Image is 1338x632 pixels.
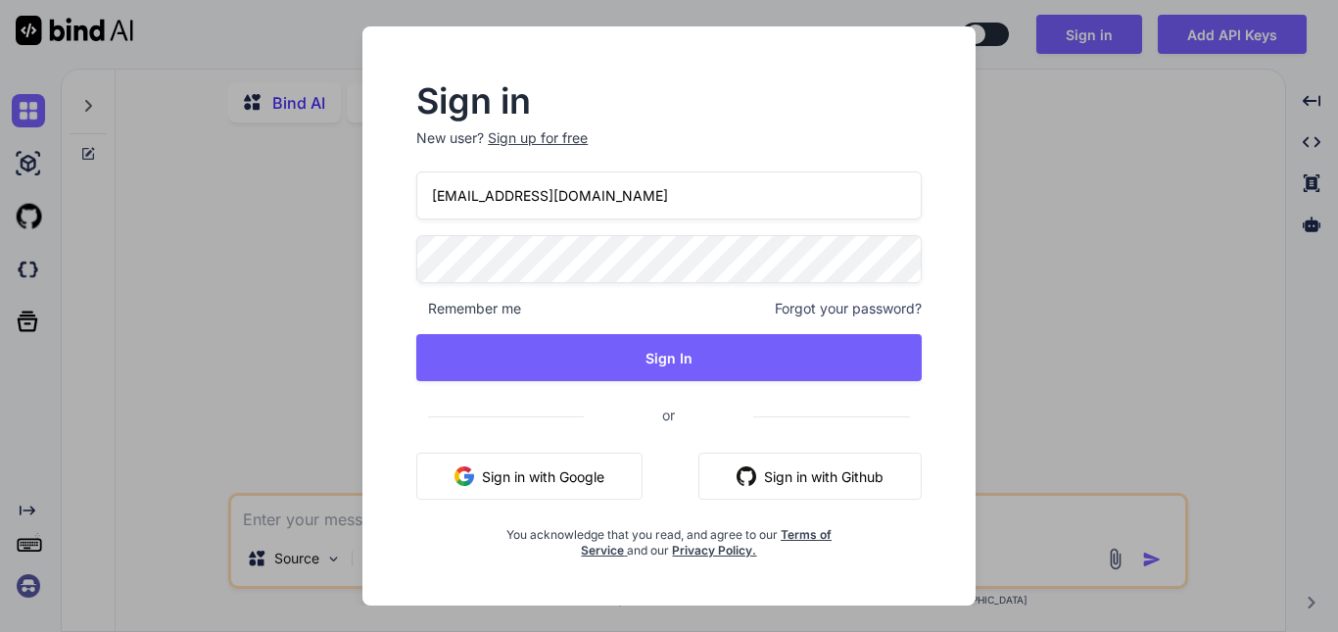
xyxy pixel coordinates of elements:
p: New user? [416,128,922,171]
img: github [737,466,756,486]
button: Sign In [416,334,922,381]
h2: Sign in [416,85,922,117]
a: Terms of Service [581,527,832,558]
div: You acknowledge that you read, and agree to our and our [501,515,837,559]
span: Forgot your password? [775,299,922,318]
a: Privacy Policy. [672,543,756,558]
button: Sign in with Github [698,453,922,500]
span: Remember me [416,299,521,318]
img: google [454,466,474,486]
span: or [584,391,753,439]
button: Sign in with Google [416,453,643,500]
input: Login or Email [416,171,922,219]
div: Sign up for free [488,128,588,148]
